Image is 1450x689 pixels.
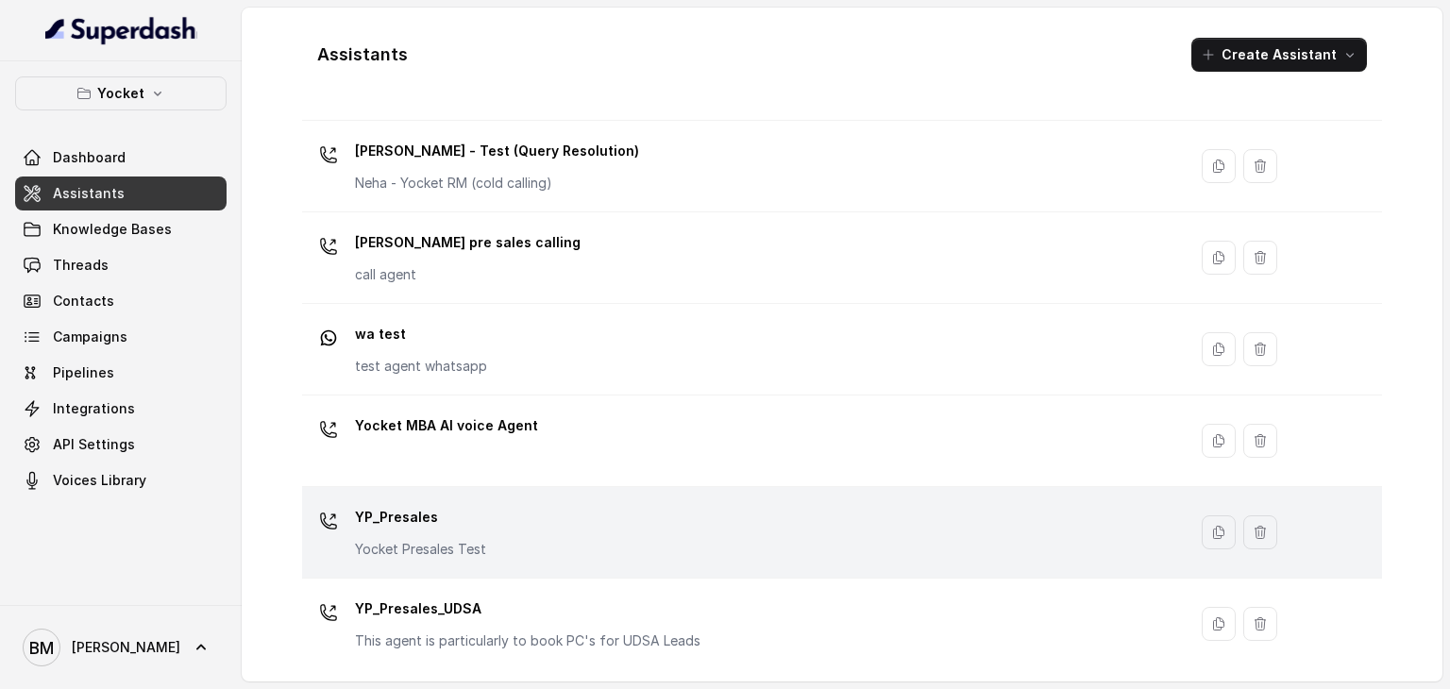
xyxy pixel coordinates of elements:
a: Contacts [15,284,227,318]
p: call agent [355,265,581,284]
a: Pipelines [15,356,227,390]
span: Campaigns [53,328,127,346]
span: Threads [53,256,109,275]
p: YP_Presales_UDSA [355,594,700,624]
span: [PERSON_NAME] [72,638,180,657]
button: Create Assistant [1191,38,1367,72]
a: API Settings [15,428,227,462]
p: [PERSON_NAME] - Test (Query Resolution) [355,136,639,166]
p: Neha - Yocket RM (cold calling) [355,174,639,193]
h1: Assistants [317,40,408,70]
span: Integrations [53,399,135,418]
span: Contacts [53,292,114,311]
a: Integrations [15,392,227,426]
p: YP_Presales [355,502,486,532]
span: Voices Library [53,471,146,490]
a: Campaigns [15,320,227,354]
span: Dashboard [53,148,126,167]
p: test agent whatsapp [355,357,487,376]
a: Knowledge Bases [15,212,227,246]
span: Pipelines [53,363,114,382]
a: Assistants [15,176,227,210]
p: Yocket Presales Test [355,540,486,559]
img: light.svg [45,15,197,45]
p: wa test [355,319,487,349]
p: [PERSON_NAME] pre sales calling [355,227,581,258]
p: This agent is particularly to book PC's for UDSA Leads [355,631,700,650]
a: Dashboard [15,141,227,175]
p: Yocket [97,82,144,105]
span: Assistants [53,184,125,203]
a: [PERSON_NAME] [15,621,227,674]
span: Knowledge Bases [53,220,172,239]
a: Threads [15,248,227,282]
span: API Settings [53,435,135,454]
button: Yocket [15,76,227,110]
text: BM [29,638,54,658]
a: Voices Library [15,463,227,497]
p: Yocket MBA AI voice Agent [355,411,538,441]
